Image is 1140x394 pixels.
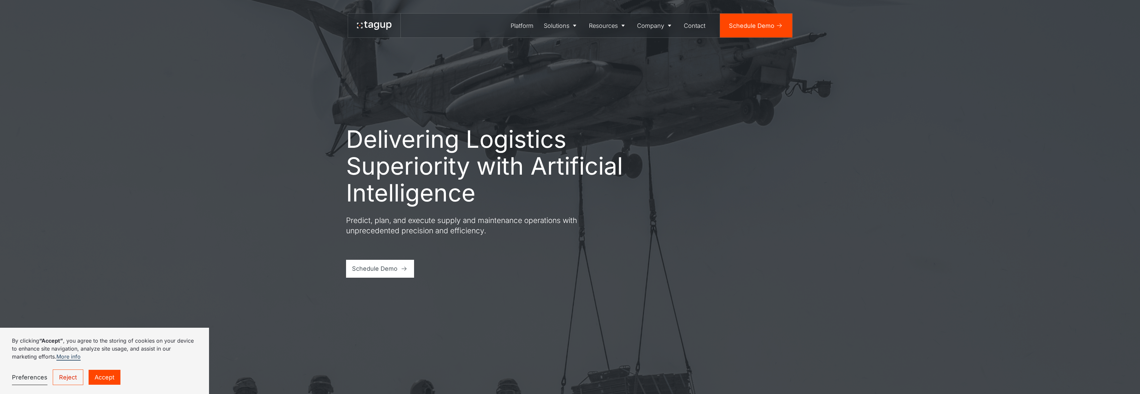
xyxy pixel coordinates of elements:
div: Solutions [544,21,569,30]
a: Preferences [12,370,47,385]
a: Solutions [539,14,584,37]
a: Company [632,14,679,37]
a: Reject [53,369,83,385]
div: Schedule Demo [729,21,774,30]
div: Schedule Demo [352,264,397,273]
div: Contact [684,21,705,30]
a: Platform [505,14,539,37]
a: Accept [89,370,120,385]
div: Company [637,21,664,30]
h1: Delivering Logistics Superiority with Artificial Intelligence [346,126,625,206]
a: More info [56,353,81,361]
a: Schedule Demo [720,14,792,37]
div: Resources [589,21,618,30]
strong: “Accept” [39,337,63,344]
div: Platform [511,21,534,30]
a: Contact [678,14,711,37]
a: Resources [584,14,632,37]
p: Predict, plan, and execute supply and maintenance operations with unprecedented precision and eff... [346,215,585,236]
p: By clicking , you agree to the storing of cookies on your device to enhance site navigation, anal... [12,337,197,361]
a: Schedule Demo [346,260,414,278]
